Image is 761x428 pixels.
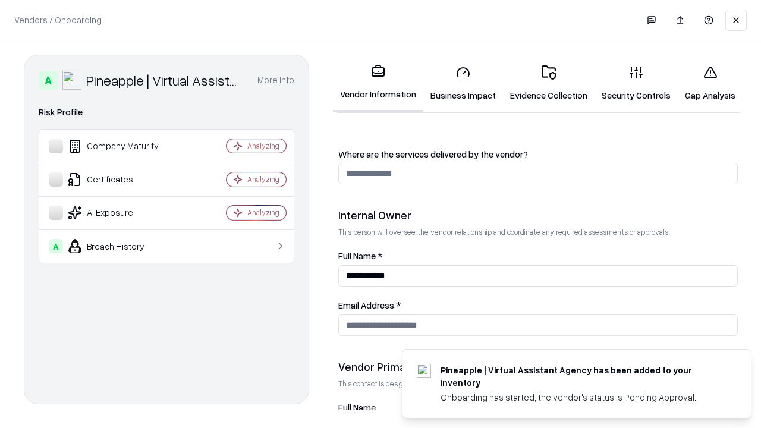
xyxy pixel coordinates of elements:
a: Vendor Information [333,55,423,112]
label: Full Name * [338,251,738,260]
div: Certificates [49,172,191,187]
div: Analyzing [247,141,279,151]
label: Where are the services delivered by the vendor? [338,150,738,159]
div: Pineapple | Virtual Assistant Agency has been added to your inventory [441,364,722,389]
div: A [49,239,63,253]
div: AI Exposure [49,206,191,220]
div: Analyzing [247,207,279,218]
div: Breach History [49,239,191,253]
a: Business Impact [423,56,503,111]
div: Company Maturity [49,139,191,153]
label: Full Name [338,403,738,412]
div: Risk Profile [39,105,294,119]
p: Vendors / Onboarding [14,14,102,26]
div: Onboarding has started, the vendor's status is Pending Approval. [441,391,722,404]
div: Vendor Primary Contact [338,360,738,374]
a: Security Controls [595,56,678,111]
div: Pineapple | Virtual Assistant Agency [86,71,243,90]
button: More info [257,70,294,91]
img: trypineapple.com [417,364,431,378]
label: Email Address * [338,301,738,310]
a: Gap Analysis [678,56,743,111]
a: Evidence Collection [503,56,595,111]
div: Internal Owner [338,208,738,222]
p: This contact is designated to receive the assessment request from Shift [338,379,738,389]
img: Pineapple | Virtual Assistant Agency [62,71,81,90]
p: This person will oversee the vendor relationship and coordinate any required assessments or appro... [338,227,738,237]
div: Analyzing [247,174,279,184]
div: A [39,71,58,90]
